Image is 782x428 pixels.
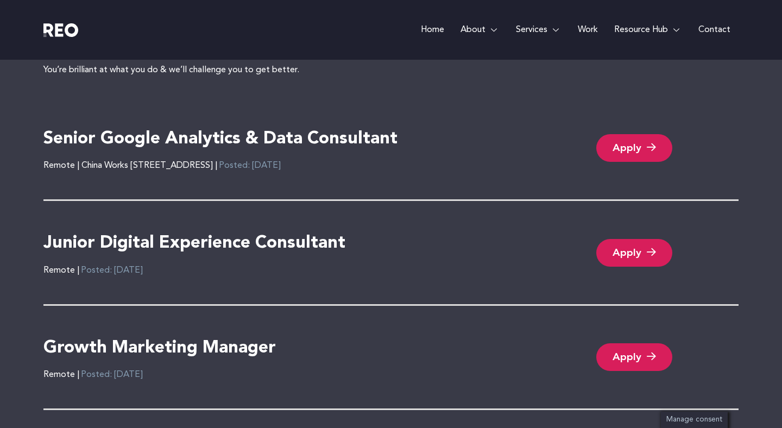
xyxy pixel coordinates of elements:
[596,343,672,371] a: Apply
[79,266,143,275] span: Posted: [DATE]
[79,370,143,379] span: Posted: [DATE]
[43,337,276,360] h4: Growth Marketing Manager
[43,159,281,172] div: Remote | China Works [STREET_ADDRESS] |
[666,416,722,423] span: Manage consent
[43,333,276,369] a: Growth Marketing Manager
[596,134,672,162] a: Apply
[43,232,345,255] h4: Junior Digital Experience Consultant
[43,264,143,277] div: Remote |
[43,128,398,151] h4: Senior Google Analytics & Data Consultant
[43,124,398,160] a: Senior Google Analytics & Data Consultant
[596,239,672,267] a: Apply
[43,63,739,78] p: You’re brilliant at what you do & we’ll challenge you to get better.
[217,161,281,170] span: Posted: [DATE]
[43,228,345,264] a: Junior Digital Experience Consultant
[43,368,143,381] div: Remote |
